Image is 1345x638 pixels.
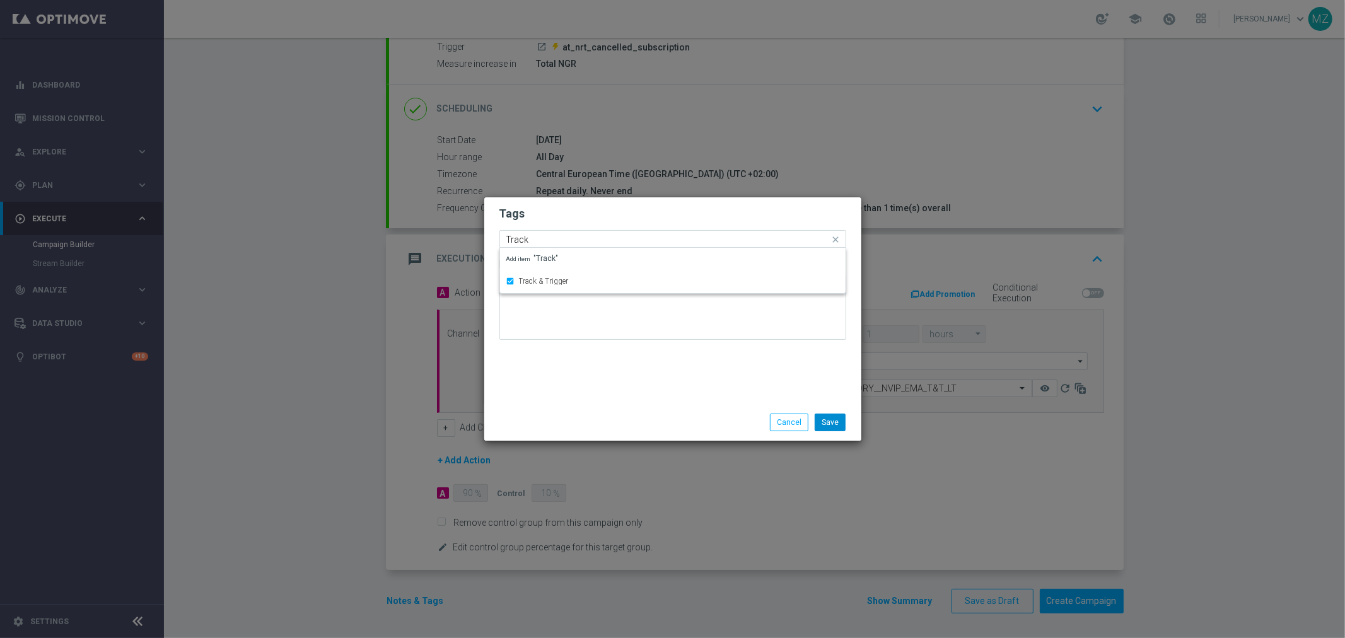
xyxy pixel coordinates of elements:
ng-select: Track & Trigger [499,230,846,248]
ng-dropdown-panel: Options list [499,248,846,294]
span: Add item [506,255,534,262]
h2: Tags [499,206,846,221]
button: Cancel [770,414,808,431]
span: "Track" [506,255,559,262]
button: Save [815,414,846,431]
div: Track & Trigger [506,271,839,291]
label: Track & Trigger [519,277,569,285]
